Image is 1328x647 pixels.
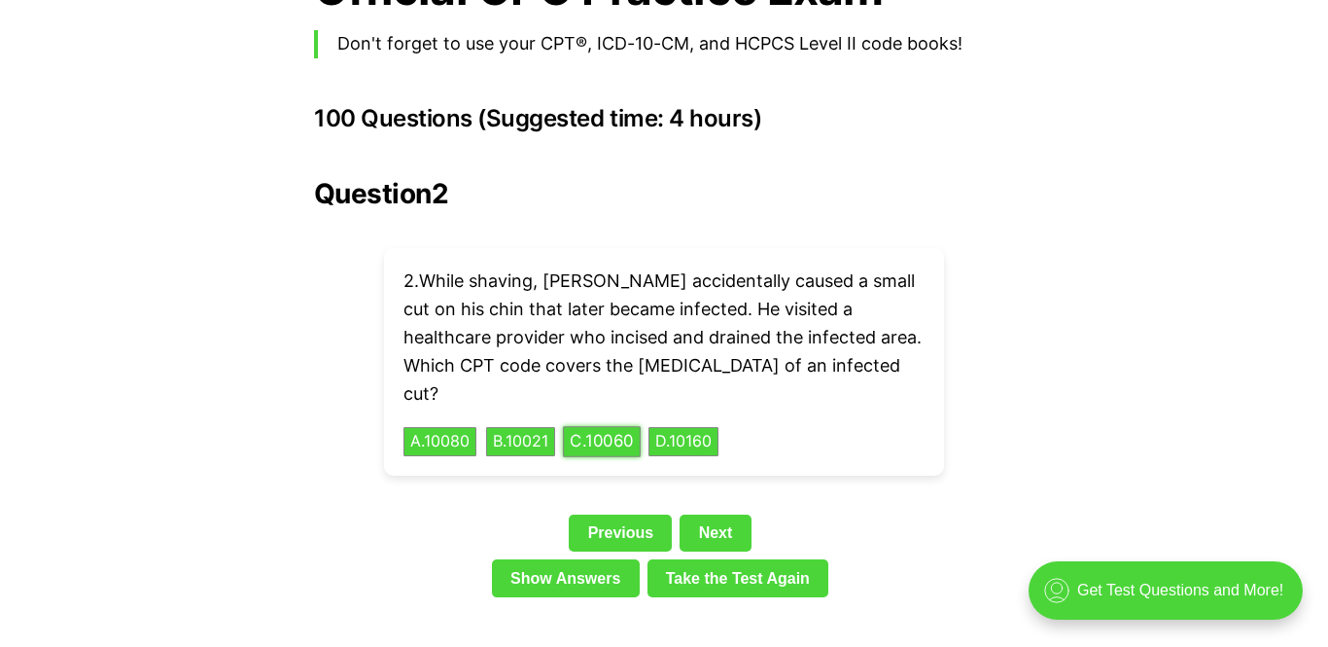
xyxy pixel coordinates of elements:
button: B.10021 [486,427,555,456]
h2: Question 2 [314,178,1014,209]
button: C.10060 [563,427,641,457]
p: 2 . While shaving, [PERSON_NAME] accidentally caused a small cut on his chin that later became in... [403,268,925,408]
a: Show Answers [492,559,640,596]
a: Next [680,515,751,552]
a: Take the Test Again [647,559,829,596]
h3: 100 Questions (Suggested time: 4 hours) [314,105,1014,132]
blockquote: Don't forget to use your CPT®, ICD-10-CM, and HCPCS Level II code books! [314,30,1014,58]
button: A.10080 [403,427,476,456]
button: D.10160 [648,427,718,456]
iframe: portal-trigger [1012,552,1328,647]
a: Previous [569,515,672,552]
